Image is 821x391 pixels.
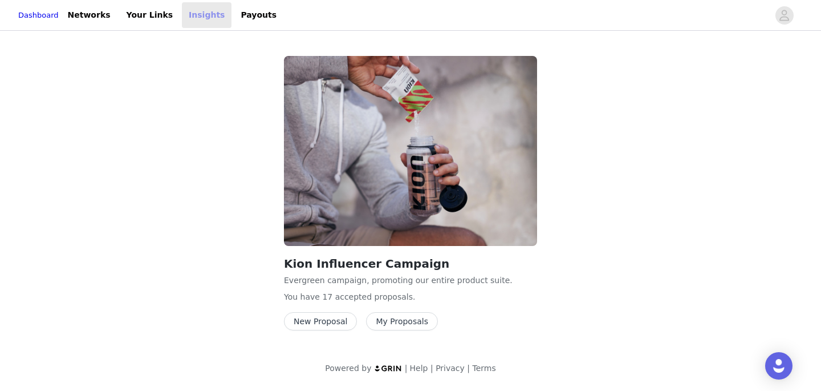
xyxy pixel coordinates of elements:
[284,291,537,303] p: You have 17 accepted proposal .
[325,364,371,373] span: Powered by
[430,364,433,373] span: |
[234,2,283,28] a: Payouts
[18,10,59,21] a: Dashboard
[120,2,180,28] a: Your Links
[284,275,537,287] p: Evergreen campaign, promoting our entire product suite.
[410,364,428,373] a: Help
[436,364,465,373] a: Privacy
[374,365,403,372] img: logo
[405,364,408,373] span: |
[765,352,792,380] div: Open Intercom Messenger
[472,364,495,373] a: Terms
[467,364,470,373] span: |
[284,312,357,330] button: New Proposal
[284,56,537,246] img: Kion
[366,312,438,330] button: My Proposals
[61,2,117,28] a: Networks
[779,6,790,25] div: avatar
[284,255,537,272] h2: Kion Influencer Campaign
[182,2,231,28] a: Insights
[409,292,413,301] span: s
